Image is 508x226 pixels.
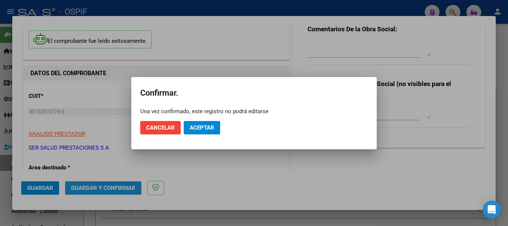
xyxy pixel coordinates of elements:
[140,86,368,100] h2: Confirmar.
[146,124,175,131] span: Cancelar
[140,121,181,134] button: Cancelar
[190,124,214,131] span: Aceptar
[184,121,220,134] button: Aceptar
[483,201,501,219] div: Open Intercom Messenger
[140,108,368,115] div: Una vez confirmado, este registro no podrá editarse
